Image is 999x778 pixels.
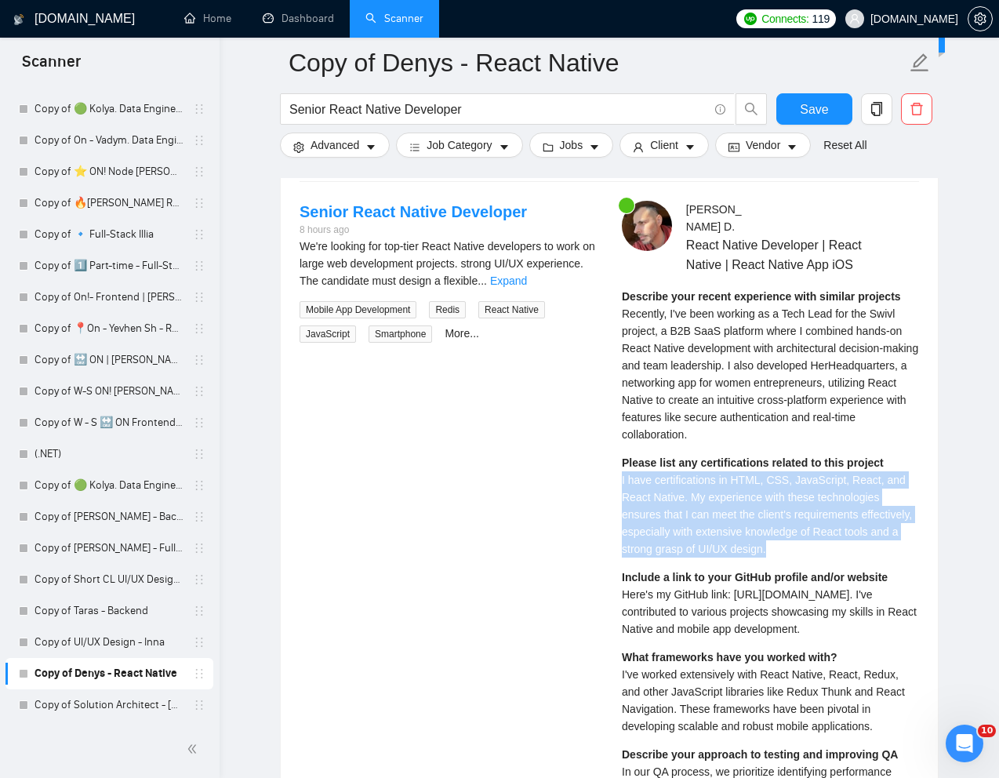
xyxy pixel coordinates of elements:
[9,50,93,83] span: Scanner
[529,133,614,158] button: folderJobscaret-down
[365,12,423,25] a: searchScanner
[35,407,183,438] a: Copy of W - S 🔛 ON Frontend - [PERSON_NAME] B | React
[193,479,205,492] span: holder
[650,136,678,154] span: Client
[35,187,183,219] a: Copy of 🔥[PERSON_NAME] React General
[193,134,205,147] span: holder
[193,542,205,554] span: holder
[193,291,205,304] span: holder
[35,689,183,721] a: Copy of Solution Architect - [PERSON_NAME]
[289,100,708,119] input: Search Freelance Jobs...
[946,725,983,762] iframe: Intercom live chat
[715,104,725,115] span: info-circle
[543,141,554,153] span: folder
[968,6,993,31] button: setting
[746,136,780,154] span: Vendor
[686,203,742,233] span: [PERSON_NAME] D .
[968,13,993,25] a: setting
[861,93,892,125] button: copy
[193,699,205,711] span: holder
[293,141,304,153] span: setting
[193,605,205,617] span: holder
[289,43,906,82] input: Scanner name...
[589,141,600,153] span: caret-down
[35,501,183,533] a: Copy of [PERSON_NAME] - Backend
[369,325,432,343] span: Smartphone
[193,573,205,586] span: holder
[193,103,205,115] span: holder
[300,238,597,289] div: We're looking for top-tier React Native developers to work on large web development projects. str...
[776,93,852,125] button: Save
[429,301,466,318] span: Redis
[622,290,901,303] strong: Describe your recent experience with similar projects
[193,667,205,680] span: holder
[35,470,183,501] a: Copy of 🟢 Kolya. Data Engineer - General
[35,219,183,250] a: Copy of 🔹 Full-Stack Illia
[901,93,932,125] button: delete
[560,136,583,154] span: Jobs
[193,165,205,178] span: holder
[193,354,205,366] span: holder
[35,250,183,282] a: Copy of 1️⃣ Part-time - Full-Stack Vitalii
[478,301,545,318] span: React Native
[633,141,644,153] span: user
[862,102,892,116] span: copy
[35,125,183,156] a: Copy of On - Vadym. Data Engineer - General
[35,533,183,564] a: Copy of [PERSON_NAME] - Full-Stack dev
[445,327,479,340] a: More...
[685,141,696,153] span: caret-down
[35,93,183,125] a: Copy of 🟢 Kolya. Data Engineer - General
[35,156,183,187] a: Copy of ⭐️ ON! Node [PERSON_NAME]
[263,12,334,25] a: dashboardDashboard
[744,13,757,25] img: upwork-logo.png
[686,235,873,274] span: React Native Developer | React Native | React Native App iOS
[280,133,390,158] button: settingAdvancedcaret-down
[193,228,205,241] span: holder
[499,141,510,153] span: caret-down
[622,571,888,583] strong: Include a link to your GitHub profile and/or website
[622,668,905,733] span: I've worked extensively with React Native, React, Redux, and other JavaScript libraries like Redu...
[311,136,359,154] span: Advanced
[622,474,912,555] span: I have certifications in HTML, CSS, JavaScript, React, and React Native. My experience with these...
[184,12,231,25] a: homeHome
[193,322,205,335] span: holder
[35,438,183,470] a: (.NET)
[800,100,828,119] span: Save
[622,651,837,663] strong: What frameworks have you worked with?
[35,313,183,344] a: Copy of 📍On - Yevhen Sh - React General
[619,133,709,158] button: userClientcaret-down
[35,627,183,658] a: Copy of UI/UX Design - Inna
[736,102,766,116] span: search
[13,7,24,32] img: logo
[409,141,420,153] span: bars
[786,141,797,153] span: caret-down
[300,240,595,287] span: We're looking for top-tier React Native developers to work on large web development projects. str...
[902,102,932,116] span: delete
[35,595,183,627] a: Copy of Taras - Backend
[622,748,898,761] strong: Describe your approach to testing and improving QA
[823,136,866,154] a: Reset All
[35,376,183,407] a: Copy of W-S ON! [PERSON_NAME]/ React Native
[193,385,205,398] span: holder
[365,141,376,153] span: caret-down
[300,223,527,238] div: 8 hours ago
[715,133,811,158] button: idcardVendorcaret-down
[849,13,860,24] span: user
[622,307,918,441] span: Recently, I've been working as a Tech Lead for the Swivl project, a B2B SaaS platform where I com...
[193,416,205,429] span: holder
[622,588,917,635] span: Here's my GitHub link: [URL][DOMAIN_NAME]. I've contributed to various projects showcasing my ski...
[728,141,739,153] span: idcard
[187,741,202,757] span: double-left
[622,201,672,251] img: c1SXgQZWPLtCft5A2f_mrL0K_c_jCDZxN39adx4pUS87Emn3cECm7haNZBs4xyOGl6
[35,658,183,689] a: Copy of Denys - React Native
[35,344,183,376] a: Copy of 🔛 ON | [PERSON_NAME] B | Frontend/React
[427,136,492,154] span: Job Category
[968,13,992,25] span: setting
[300,301,416,318] span: Mobile App Development
[478,274,487,287] span: ...
[736,93,767,125] button: search
[812,10,830,27] span: 119
[300,325,356,343] span: JavaScript
[193,197,205,209] span: holder
[490,274,527,287] a: Expand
